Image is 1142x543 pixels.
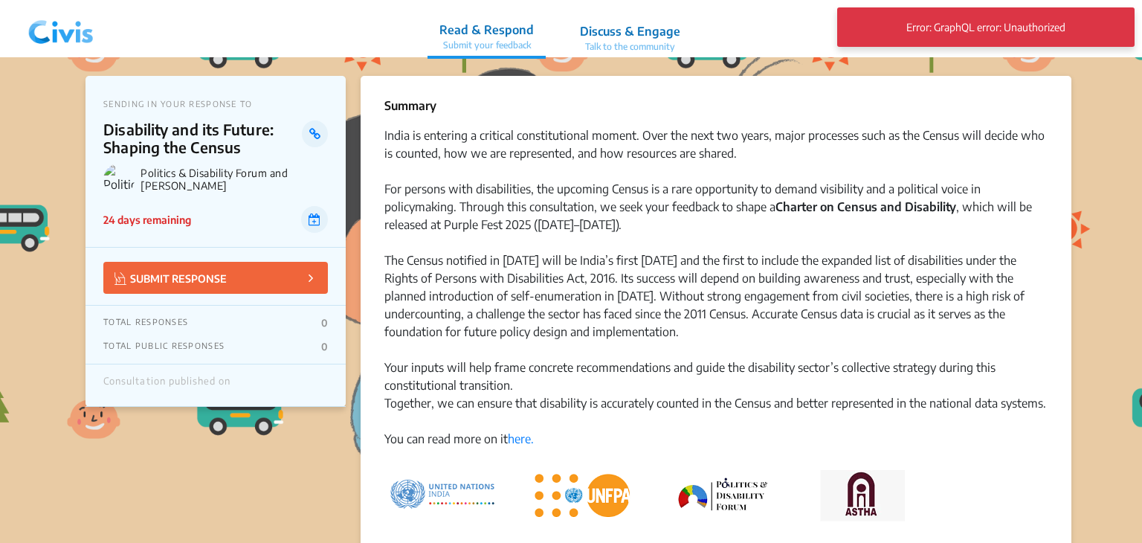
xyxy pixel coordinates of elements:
p: Error: GraphQL error: Unauthorized [856,13,1116,41]
p: 0 [321,317,328,329]
p: TOTAL PUBLIC RESPONSES [103,341,225,353]
div: India is entering a critical constitutional moment. Over the next two years, major processes such... [384,126,1048,180]
p: 24 days remaining [103,212,191,228]
div: For persons with disabilities, the upcoming Census is a rare opportunity to demand visibility and... [384,180,1048,251]
p: Discuss & Engage [580,22,680,40]
img: image.png [384,466,914,527]
p: Politics & Disability Forum and [PERSON_NAME] [141,167,328,192]
p: TOTAL RESPONSES [103,317,188,329]
p: SUBMIT RESPONSE [114,269,227,286]
p: SENDING IN YOUR RESPONSE TO [103,99,328,109]
p: Disability and its Future: Shaping the Census [103,121,302,156]
img: navlogo.png [22,7,100,51]
p: Submit your feedback [439,39,534,52]
div: Consultation published on [103,376,230,395]
button: SUBMIT RESPONSE [103,262,328,294]
img: Vector.jpg [114,272,126,285]
a: here. [508,431,534,446]
p: 0 [321,341,328,353]
p: Read & Respond [439,21,534,39]
img: Politics & Disability Forum and Astha logo [103,164,135,195]
strong: Charter on Census and Disability [775,199,956,214]
p: Talk to the community [580,40,680,54]
p: Summary [384,97,436,115]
